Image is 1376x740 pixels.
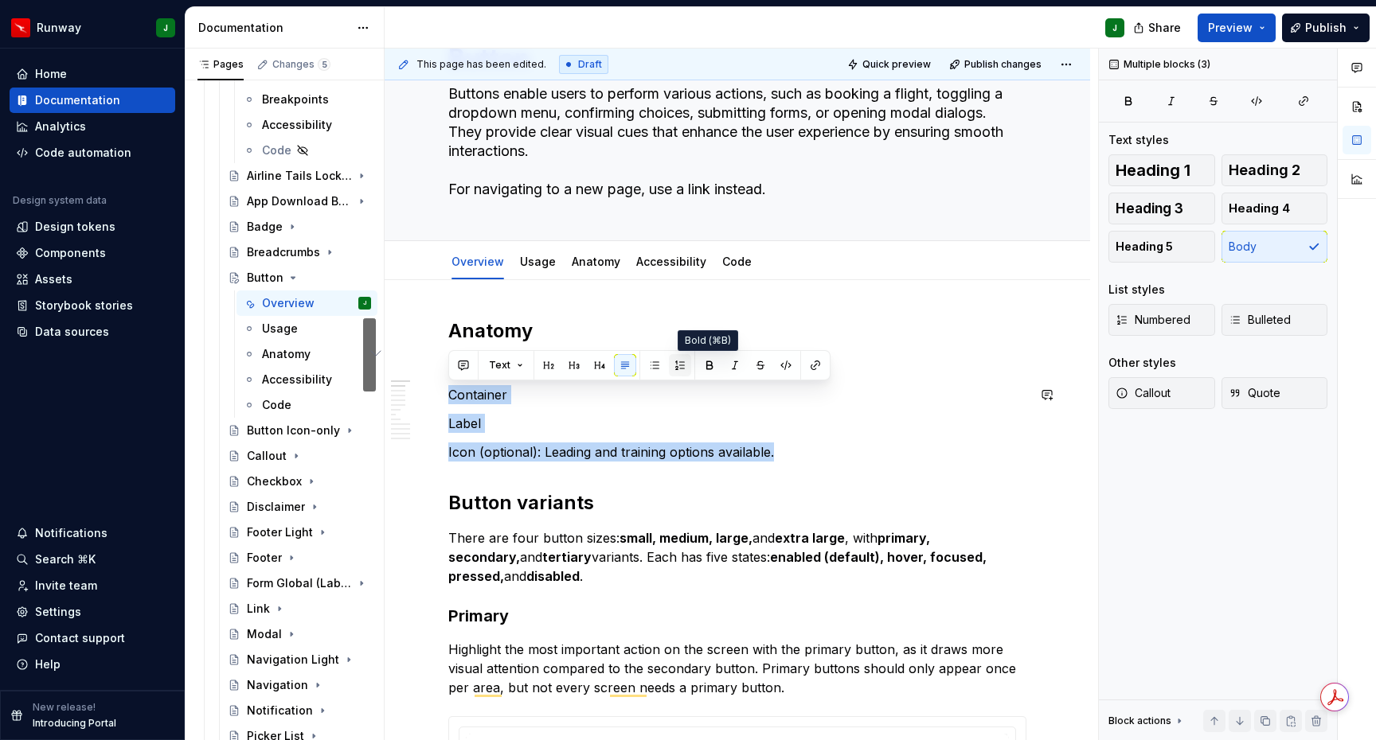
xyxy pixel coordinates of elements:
textarea: Buttons enable users to perform various actions, such as booking a flight, toggling a dropdown me... [445,81,1023,202]
button: Share [1125,14,1191,42]
div: Usage [514,244,562,278]
div: Badge [247,219,283,235]
button: Notifications [10,520,175,546]
div: Contact support [35,630,125,646]
div: Settings [35,604,81,620]
p: Introducing Portal [33,717,116,730]
img: 6b187050-a3ed-48aa-8485-808e17fcee26.png [11,18,30,37]
div: List styles [1108,282,1165,298]
a: App Download Button [221,189,377,214]
div: Accessibility [630,244,713,278]
strong: small, medium, large, [620,530,752,546]
a: Breadcrumbs [221,240,377,265]
a: Code automation [10,140,175,166]
strong: extra large [775,530,845,546]
div: Accessibility [262,117,332,133]
a: Code [236,392,377,418]
div: App Download Button [247,193,352,209]
div: Callout [247,448,287,464]
a: Breakpoints [236,87,377,112]
span: Numbered [1116,312,1190,328]
div: Breadcrumbs [247,244,320,260]
div: J [1112,21,1117,34]
div: Notification [247,703,313,719]
div: Usage [262,321,298,337]
div: Pages [197,58,244,71]
a: Design tokens [10,214,175,240]
a: Navigation [221,672,377,698]
div: Navigation [247,677,308,693]
button: Help [10,652,175,677]
a: Button [221,265,377,290]
button: Heading 2 [1222,154,1328,186]
div: Code automation [35,145,131,161]
a: Documentation [10,88,175,113]
p: Icon (optional): Leading and training options available. [448,442,1026,462]
div: Footer [247,550,282,566]
a: Storybook stories [10,293,175,318]
div: Documentation [35,92,120,108]
p: Label [448,414,1026,433]
div: Notifications [35,525,107,541]
a: Modal [221,621,377,647]
a: Form Global (Label, Hint & Error) [221,571,377,596]
span: Callout [1116,385,1171,401]
div: Help [35,656,61,672]
div: Data sources [35,324,109,340]
div: Modal [247,626,282,642]
button: Quote [1222,377,1328,409]
button: Heading 3 [1108,193,1215,224]
div: Anatomy [262,346,311,362]
div: Code [262,142,291,158]
span: Heading 2 [1229,162,1300,178]
a: Code [236,138,377,163]
a: Airline Tails Lockup [221,163,377,189]
div: Bold (⌘B) [678,330,738,351]
div: Form Global (Label, Hint & Error) [247,575,352,591]
strong: tertiary [542,549,592,565]
span: Quote [1229,385,1280,401]
div: Button Icon-only [247,423,340,438]
span: Share [1148,20,1181,36]
button: Heading 1 [1108,154,1215,186]
div: Components [35,245,106,261]
a: Anatomy [572,255,620,268]
a: Accessibility [236,112,377,138]
div: Invite team [35,578,97,594]
div: Breakpoints [262,92,329,107]
p: New release! [33,701,96,714]
button: Heading 5 [1108,231,1215,263]
a: Data sources [10,319,175,345]
span: Heading 1 [1116,162,1190,178]
span: Heading 5 [1116,239,1173,255]
span: Heading 4 [1229,201,1290,216]
p: There are four button sizes: and , with and variants. Each has five states: and . [448,528,1026,586]
button: Preview [1198,14,1276,42]
div: Checkbox [247,473,302,489]
a: Invite team [10,573,175,598]
strong: disabled [526,568,580,584]
div: Button [247,270,283,286]
h3: Primary [448,605,1026,627]
span: 5 [318,58,330,71]
button: Bulleted [1222,304,1328,336]
a: Settings [10,599,175,625]
div: Overview [445,244,510,278]
a: Anatomy [236,341,377,367]
div: J [163,21,168,34]
span: Text [489,359,510,372]
button: Contact support [10,625,175,651]
div: Code [262,397,291,413]
div: Link [247,601,270,617]
a: Assets [10,267,175,292]
a: Home [10,61,175,87]
button: Search ⌘K [10,547,175,572]
div: Other styles [1108,355,1176,371]
span: This page has been edited. [416,58,546,71]
a: Link [221,596,377,621]
h2: Button variants [448,490,1026,516]
div: Overview [262,295,315,311]
p: Highlight the most important action on the screen with the primary button, as it draws more visua... [448,640,1026,697]
div: Block actions [1108,710,1186,732]
a: Navigation Light [221,647,377,672]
